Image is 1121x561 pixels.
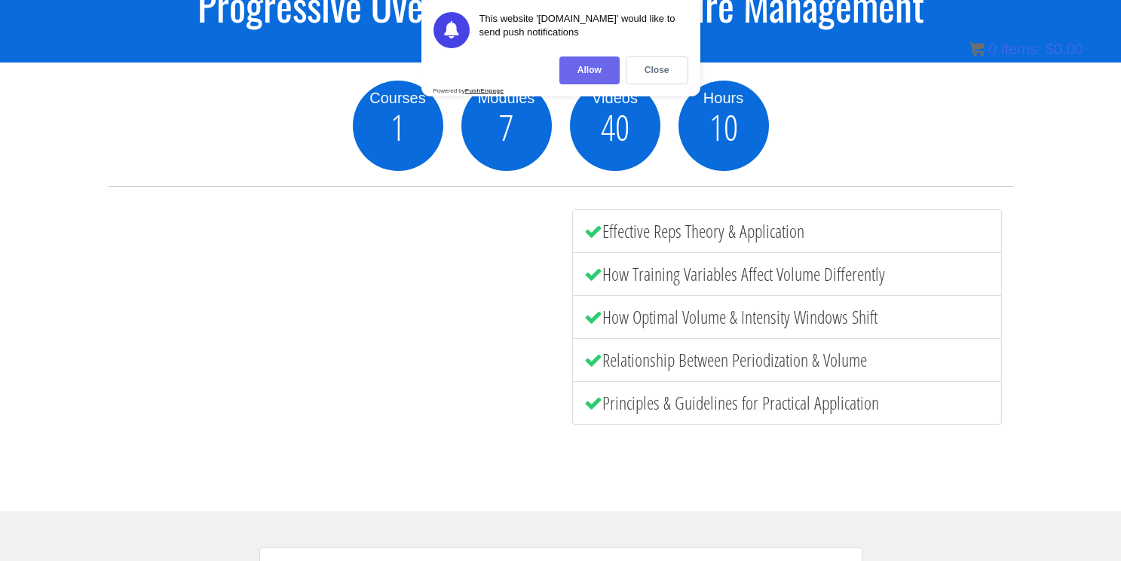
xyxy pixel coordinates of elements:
span: 1 [391,109,405,145]
li: Principles & Guidelines for Practical Application [572,381,1002,425]
li: How Optimal Volume & Intensity Windows Shift [572,295,1002,339]
span: $ [1046,41,1054,57]
span: 0 [988,41,997,57]
div: Modules [461,87,552,109]
div: This website '[DOMAIN_NAME]' would like to send push notifications [479,12,688,48]
div: Powered by [433,87,504,94]
div: Hours [678,87,769,109]
li: Relationship Between Periodization & Volume [572,338,1002,382]
div: Videos [570,87,660,109]
li: How Training Variables Affect Volume Differently [572,252,1002,296]
div: Close [626,56,688,84]
bdi: 0.00 [1046,41,1083,57]
a: 0 items: $0.00 [969,41,1083,57]
strong: PushEngage [465,87,504,94]
span: 40 [601,109,629,145]
li: Effective Reps Theory & Application [572,209,1002,253]
div: Courses [353,87,443,109]
span: 10 [709,109,738,145]
span: 7 [499,109,513,145]
span: items: [1001,41,1041,57]
div: Allow [559,56,620,84]
img: icon11.png [969,41,985,56]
